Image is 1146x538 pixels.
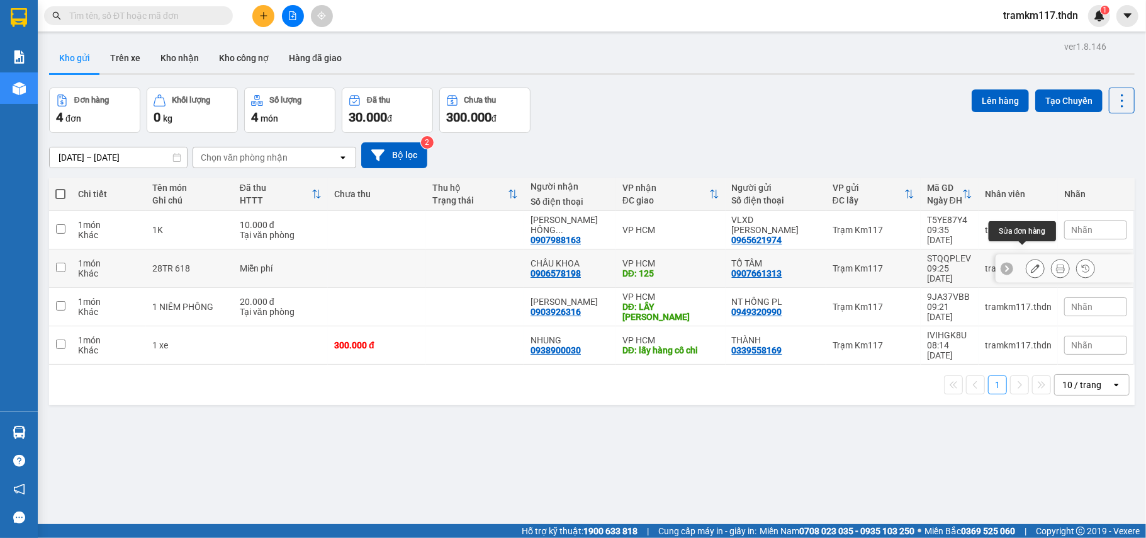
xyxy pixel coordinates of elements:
div: Chọn văn phòng nhận [201,151,288,164]
span: 4 [251,110,258,125]
div: 10 / trang [1062,379,1101,391]
div: 1 món [78,220,140,230]
div: Chi tiết [78,189,140,199]
div: IVIHGK8U [927,330,972,340]
div: 9JA37VBB [927,292,972,302]
div: 09:21 [DATE] [927,302,972,322]
div: 28TR 618 [152,263,227,273]
button: Lên hàng [972,89,1029,112]
th: Toggle SortBy [921,178,979,211]
span: 30.000 [349,110,387,125]
div: T5YE87Y4 [927,215,972,225]
span: Cung cấp máy in - giấy in: [658,524,756,538]
th: Toggle SortBy [616,178,726,211]
button: Kho nhận [150,43,209,73]
div: Khác [78,345,140,355]
span: tramkm117.thdn [993,8,1088,23]
button: Bộ lọc [361,142,427,168]
span: copyright [1076,527,1085,535]
img: solution-icon [13,50,26,64]
span: 0 [154,110,160,125]
button: plus [252,5,274,27]
span: Miền Nam [760,524,914,538]
th: Toggle SortBy [826,178,921,211]
div: ver 1.8.146 [1064,40,1106,54]
div: 09:35 [DATE] [927,225,972,245]
div: 1 món [78,335,140,345]
sup: 2 [421,136,434,149]
strong: 0708 023 035 - 0935 103 250 [799,526,914,536]
div: Khối lượng [172,96,210,105]
strong: 0369 525 060 [961,526,1015,536]
button: Chưa thu300.000đ [439,88,531,133]
div: Tên hàng: 28TR 618 ( : 1 ) [11,83,196,98]
div: 09:25 [DATE] [927,263,972,283]
div: Ghi chú [152,195,227,205]
span: 300.000 [446,110,492,125]
div: Tại văn phòng [240,307,322,317]
div: 0965621974 [732,235,782,245]
span: Hỗ trợ kỹ thuật: [522,524,638,538]
div: 0938900030 [531,345,581,355]
span: plus [259,11,268,20]
div: 1 món [78,297,140,307]
img: logo-vxr [11,8,27,27]
div: Trạm Km117 [833,225,914,235]
input: Select a date range. [50,147,187,168]
span: Gửi: [11,12,30,25]
span: | [647,524,649,538]
div: TỐ TÂM [11,41,99,56]
div: HTTT [240,195,312,205]
div: Trạng thái [432,195,508,205]
div: 08:14 [DATE] [927,340,972,360]
div: 0903926316 [531,307,581,317]
div: Chưa thu [334,189,420,199]
span: Nhãn [1071,340,1093,350]
span: đ [492,113,497,123]
span: file-add [288,11,297,20]
div: VP HCM [622,225,719,235]
div: Số điện thoại [732,195,820,205]
div: Trạm Km117 [833,263,914,273]
span: caret-down [1122,10,1133,21]
div: ĐC giao [622,195,709,205]
span: kg [163,113,172,123]
div: 0906578198 [108,41,196,59]
button: Số lượng4món [244,88,335,133]
div: ĐC lấy [833,195,904,205]
div: Chưa thu [464,96,497,105]
div: THÀNH [732,335,820,345]
button: 1 [988,375,1007,394]
button: Đã thu30.000đ [342,88,433,133]
strong: 1900 633 818 [583,526,638,536]
th: Toggle SortBy [426,178,524,211]
span: 4 [56,110,63,125]
div: Người nhận [531,181,610,192]
div: Mã GD [927,183,962,193]
div: Trạm Km117 [11,11,99,41]
svg: open [338,152,348,163]
div: tramkm117.thdn [985,225,1052,235]
span: đ [387,113,392,123]
img: warehouse-icon [13,82,26,95]
th: Toggle SortBy [233,178,328,211]
span: Nhận: [108,12,138,25]
div: 10.000 đ [240,220,322,230]
div: Tên món [152,183,227,193]
button: Trên xe [100,43,150,73]
div: Đơn hàng [74,96,109,105]
div: 1 xe [152,340,227,350]
img: icon-new-feature [1094,10,1105,21]
sup: 1 [1101,6,1109,14]
div: Nhãn [1064,189,1127,199]
span: món [261,113,278,123]
div: STQQPLEV [927,253,972,263]
button: caret-down [1116,5,1138,27]
div: Trạm Km117 [833,340,914,350]
div: Người gửi [732,183,820,193]
div: VP nhận [622,183,709,193]
span: Nhãn [1071,302,1093,312]
div: NHUNG [531,335,610,345]
div: Khác [78,230,140,240]
span: Nhãn [1071,225,1093,235]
